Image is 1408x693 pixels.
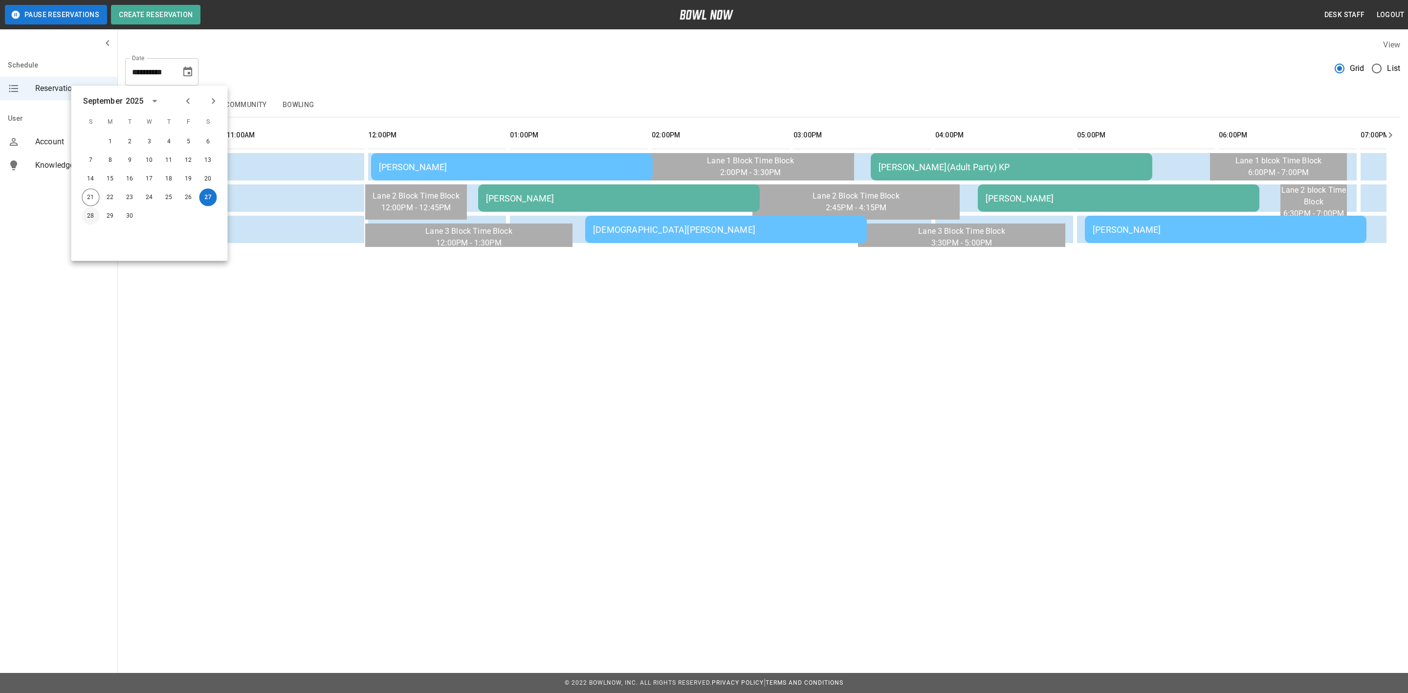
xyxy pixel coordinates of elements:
button: Pause Reservations [5,5,107,24]
button: Sep 24, 2025 [141,189,158,206]
button: Sep 26, 2025 [180,189,198,206]
span: Account [35,136,110,148]
button: Sep 27, 2025 [199,189,217,206]
button: Sep 12, 2025 [180,152,198,169]
button: Sep 15, 2025 [102,170,119,188]
span: S [82,112,100,132]
label: View [1383,40,1400,49]
button: Sep 13, 2025 [199,152,217,169]
button: Previous month [180,93,197,110]
button: Sep 1, 2025 [102,133,119,151]
th: 12:00PM [368,121,506,149]
div: inventory tabs [125,93,1400,117]
button: Sep 2, 2025 [121,133,139,151]
button: Sep 5, 2025 [180,133,198,151]
button: Sep 14, 2025 [82,170,100,188]
div: September [83,95,123,107]
button: Sep 11, 2025 [160,152,178,169]
button: Sep 16, 2025 [121,170,139,188]
div: [PERSON_NAME] [1093,224,1359,235]
div: [PERSON_NAME](Adult Party) KP [879,162,1144,172]
button: Choose date, selected date is Sep 27, 2025 [178,62,198,82]
a: Privacy Policy [712,679,764,686]
button: Community [217,93,275,117]
button: Sep 19, 2025 [180,170,198,188]
button: Sep 6, 2025 [199,133,217,151]
button: Sep 30, 2025 [121,207,139,225]
button: Logout [1373,6,1408,24]
button: Desk Staff [1320,6,1369,24]
button: calendar view is open, switch to year view [146,93,163,110]
span: List [1387,63,1400,74]
button: Create Reservation [111,5,200,24]
a: Terms and Conditions [766,679,843,686]
span: Reservations [35,83,110,94]
span: S [199,112,217,132]
span: T [160,112,178,132]
span: T [121,112,139,132]
button: Sep 20, 2025 [199,170,217,188]
button: Sep 8, 2025 [102,152,119,169]
div: [PERSON_NAME] [486,193,752,203]
span: W [141,112,158,132]
span: © 2022 BowlNow, Inc. All Rights Reserved. [565,679,712,686]
button: Sep 28, 2025 [82,207,100,225]
div: [DEMOGRAPHIC_DATA][PERSON_NAME] [593,224,859,235]
button: Sep 23, 2025 [121,189,139,206]
button: Sep 4, 2025 [160,133,178,151]
span: F [180,112,198,132]
button: Sep 7, 2025 [82,152,100,169]
button: Sep 17, 2025 [141,170,158,188]
img: logo [680,10,733,20]
span: Knowledge Base [35,159,110,171]
span: Grid [1350,63,1364,74]
button: Sep 10, 2025 [141,152,158,169]
button: Sep 9, 2025 [121,152,139,169]
button: Bowling [275,93,322,117]
button: Sep 18, 2025 [160,170,178,188]
button: Sep 3, 2025 [141,133,158,151]
div: 2025 [126,95,144,107]
button: Sep 25, 2025 [160,189,178,206]
div: [PERSON_NAME] [986,193,1252,203]
button: Sep 22, 2025 [102,189,119,206]
button: Sep 29, 2025 [102,207,119,225]
th: 11:00AM [226,121,364,149]
div: [PERSON_NAME] [379,162,645,172]
button: Sep 21, 2025 [82,189,100,206]
span: M [102,112,119,132]
button: Next month [205,93,222,110]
